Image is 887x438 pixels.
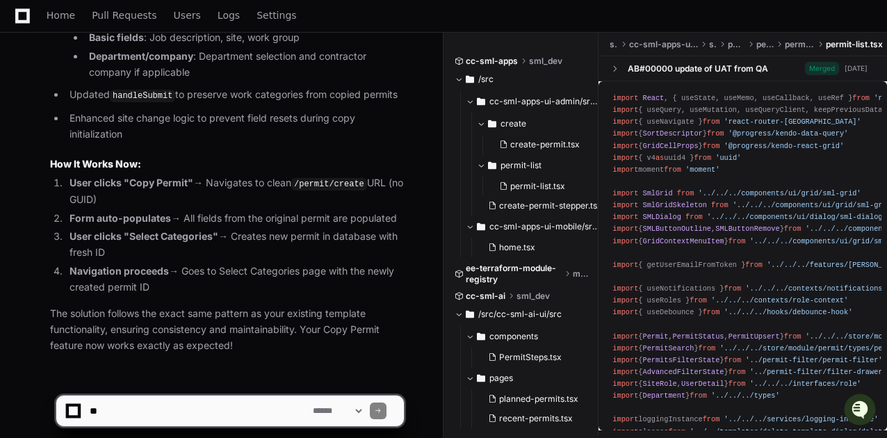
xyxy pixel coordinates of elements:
span: from [724,356,742,364]
span: SmlGrid [642,189,672,197]
span: from [703,142,720,150]
a: Powered byPylon [98,145,168,156]
code: /permit/create [291,178,367,190]
span: import [612,94,638,102]
span: import [612,368,638,376]
span: from [694,154,711,162]
strong: User clicks "Copy Permit" [70,177,193,188]
svg: Directory [466,71,474,88]
span: 'react-router-[GEOGRAPHIC_DATA]' [724,117,861,126]
span: PermitSearch [642,344,694,352]
span: cc-sml-apps-ui-admin [629,39,698,50]
iframe: Open customer support [843,392,880,430]
button: PermitSteps.tsx [482,348,580,367]
span: permit-list.tsx [510,181,565,192]
span: PermitsFilterState [642,356,719,364]
span: Settings [257,11,296,19]
span: from [711,201,729,209]
span: cc-sml-ai [466,291,505,302]
span: PermitStatus [673,332,724,341]
span: from [664,165,681,174]
div: [DATE] [845,63,868,74]
span: permit-list.tsx [826,39,883,50]
svg: Directory [488,157,496,174]
span: import [612,332,638,341]
span: create [501,118,526,129]
button: /src/cc-sml-ai-ui/src [455,303,588,325]
button: home.tsx [482,238,591,257]
span: GridContextMenuItem [642,237,724,245]
span: cc-sml-apps-ui-admin/src/pages/permit [489,96,599,107]
span: import [612,129,638,138]
button: Start new chat [236,108,253,124]
button: /src [455,68,588,90]
strong: How It Works Now: [50,158,141,170]
span: import [612,154,638,162]
span: src [610,39,617,50]
span: create-permit-stepper.tsx [499,200,602,211]
span: SMLDialog [642,213,681,221]
span: React [642,94,664,102]
button: create-permit.tsx [494,135,602,154]
div: We're offline, but we'll be back soon! [47,117,202,129]
span: from [729,237,746,245]
span: import [612,356,638,364]
p: The solution follows the exact same pattern as your existing template functionality, ensuring con... [50,306,404,353]
span: permit [756,39,774,50]
svg: Directory [477,218,485,235]
span: cc-sml-apps [466,56,518,67]
span: '../permit-filter/filter-drawer' [750,368,887,376]
span: from [685,213,703,221]
span: '@progress/kendo-react-grid' [724,142,845,150]
span: cc-sml-apps-ui-mobile/src/pages/home [489,221,599,232]
span: src [709,39,717,50]
span: from [729,368,746,376]
span: from [703,117,720,126]
code: handleSubmit [110,90,175,102]
span: import [612,106,638,114]
span: Logs [218,11,240,19]
span: as [656,154,664,162]
span: PermitSteps.tsx [499,352,562,363]
span: import [612,225,638,233]
span: import [612,284,638,293]
span: import [612,117,638,126]
svg: Directory [466,306,474,323]
span: components [489,331,538,342]
span: from [745,261,763,269]
span: import [612,344,638,352]
span: create-permit.tsx [510,139,580,150]
span: from [852,94,870,102]
span: main [573,268,588,279]
span: SMLButtonRemove [715,225,779,233]
span: import [612,165,638,174]
button: create-permit-stepper.tsx [482,196,602,216]
span: ee-terraform-module-registry [466,263,562,285]
li: → All fields from the original permit are populated [65,211,404,227]
span: SMLButtonOutline [642,225,711,233]
span: Users [174,11,201,19]
span: pages [728,39,744,50]
span: sml_dev [516,291,550,302]
li: → Goes to Select Categories page with the newly created permit ID [65,263,404,295]
li: → Navigates to clean URL (no GUID) [65,175,404,207]
svg: Directory [488,115,496,132]
span: from [677,189,694,197]
button: cc-sml-apps-ui-admin/src/pages/permit [466,90,599,113]
span: import [612,237,638,245]
span: '@progress/kendo-data-query' [729,129,849,138]
span: /src [478,74,494,85]
span: AdvancedFilterState [642,368,724,376]
span: '../permit-filter/permit-filter' [745,356,882,364]
span: GridCellProps [642,142,698,150]
span: import [612,296,638,305]
strong: Navigation proceeds [70,265,169,277]
span: '../../../hooks/debounce-hook' [724,308,853,316]
button: permit-list.tsx [494,177,602,196]
span: permit-list [501,160,542,171]
li: → Creates new permit in database with fresh ID [65,229,404,261]
span: import [612,308,638,316]
li: : Job description, site, work group [85,30,404,46]
img: PlayerZero [14,14,42,42]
